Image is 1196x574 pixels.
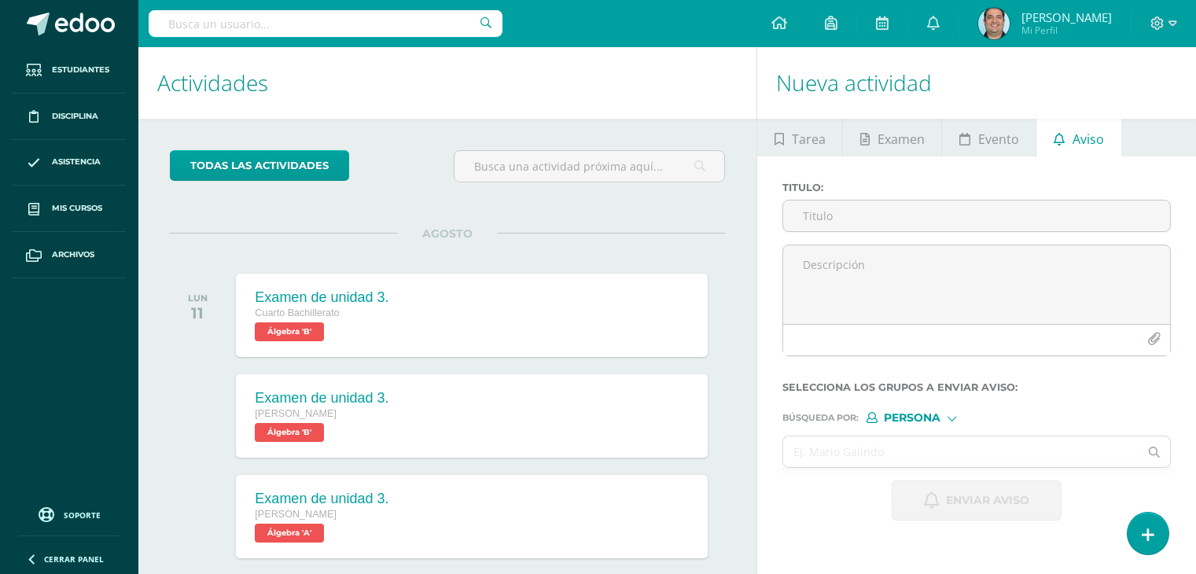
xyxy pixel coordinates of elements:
[1073,120,1104,158] span: Aviso
[782,182,1171,193] label: Titulo :
[1021,9,1112,25] span: [PERSON_NAME]
[255,307,339,318] span: Cuarto Bachillerato
[1036,119,1121,156] a: Aviso
[942,119,1036,156] a: Evento
[783,201,1170,231] input: Titulo
[13,140,126,186] a: Asistencia
[978,8,1010,39] img: e73e36176cd596232d986fe5ddd2832d.png
[188,304,208,322] div: 11
[52,202,102,215] span: Mis cursos
[255,524,324,543] span: Álgebra 'A'
[52,248,94,261] span: Archivos
[757,119,842,156] a: Tarea
[946,481,1029,520] span: Enviar aviso
[255,390,388,407] div: Examen de unidad 3.
[783,436,1139,467] input: Ej. Mario Galindo
[454,151,724,182] input: Busca una actividad próxima aquí...
[255,289,388,306] div: Examen de unidad 3.
[397,226,498,241] span: AGOSTO
[255,509,337,520] span: [PERSON_NAME]
[52,156,101,168] span: Asistencia
[776,47,1177,119] h1: Nueva actividad
[188,293,208,304] div: LUN
[884,414,940,422] span: Persona
[52,110,98,123] span: Disciplina
[255,408,337,419] span: [PERSON_NAME]
[170,150,349,181] a: todas las Actividades
[892,480,1062,521] button: Enviar aviso
[149,10,502,37] input: Busca un usuario...
[157,47,738,119] h1: Actividades
[44,554,104,565] span: Cerrar panel
[782,414,859,422] span: Búsqueda por :
[13,94,126,140] a: Disciplina
[64,510,101,521] span: Soporte
[867,412,984,423] div: [object Object]
[13,186,126,232] a: Mis cursos
[13,47,126,94] a: Estudiantes
[1021,24,1112,37] span: Mi Perfil
[843,119,941,156] a: Examen
[13,232,126,278] a: Archivos
[255,322,324,341] span: Álgebra 'B'
[52,64,109,76] span: Estudiantes
[19,503,120,524] a: Soporte
[792,120,826,158] span: Tarea
[782,381,1171,393] label: Selecciona los grupos a enviar aviso :
[255,491,388,507] div: Examen de unidad 3.
[978,120,1019,158] span: Evento
[878,120,925,158] span: Examen
[255,423,324,442] span: Álgebra 'B'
